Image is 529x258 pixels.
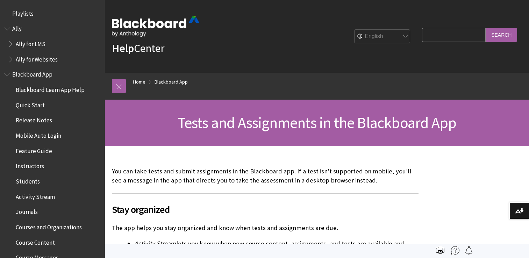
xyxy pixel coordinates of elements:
img: Print [436,246,444,255]
strong: Help [112,41,134,55]
select: Site Language Selector [355,30,410,44]
a: Home [133,78,145,86]
span: Playlists [12,8,34,17]
input: Search [486,28,517,42]
img: More help [451,246,459,255]
span: Courses and Organizations [16,221,82,231]
span: Activity Stream [134,239,176,248]
span: Quick Start [16,99,45,109]
a: Blackboard App [155,78,188,86]
span: Ally [12,23,22,33]
span: Journals [16,206,38,216]
span: Course Content [16,237,55,246]
span: Stay organized [112,202,419,217]
span: Ally for LMS [16,38,45,48]
img: Blackboard by Anthology [112,16,199,37]
img: Follow this page [465,246,473,255]
span: Instructors [16,160,44,170]
p: The app helps you stay organized and know when tests and assignments are due. [112,223,419,232]
p: You can take tests and submit assignments in the Blackboard app. If a test isn't supported on mob... [112,167,419,185]
span: Release Notes [16,115,52,124]
span: Students [16,175,40,185]
nav: Book outline for Anthology Ally Help [4,23,101,65]
span: Blackboard App [12,69,52,78]
span: Feature Guide [16,145,52,155]
a: HelpCenter [112,41,164,55]
span: Tests and Assignments in the Blackboard App [178,113,457,132]
span: Mobile Auto Login [16,130,61,139]
span: Ally for Websites [16,53,58,63]
span: Activity Stream [16,191,55,200]
nav: Book outline for Playlists [4,8,101,20]
span: Blackboard Learn App Help [16,84,85,93]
